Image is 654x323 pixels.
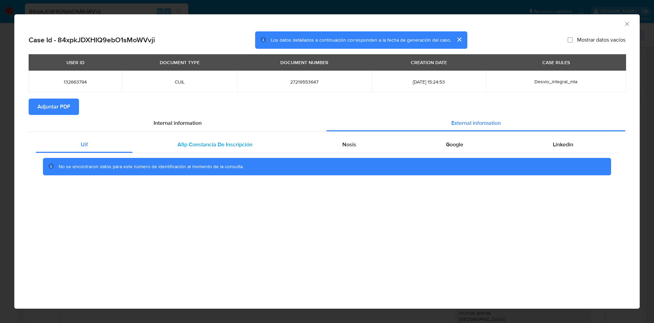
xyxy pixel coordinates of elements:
div: CASE RULES [538,57,574,68]
span: 132663794 [37,79,114,85]
div: Detailed info [29,115,625,131]
span: No se encontraron datos para este número de identificación al momento de la consulta. [59,163,244,170]
div: closure-recommendation-modal [14,14,640,309]
span: 27219553647 [245,79,363,85]
button: Cerrar ventana [624,20,630,27]
span: Internal information [154,119,202,127]
span: Nosis [342,141,356,148]
span: Los datos detallados a continuación corresponden a la fecha de generación del caso. [271,36,451,43]
span: Afip Constancia De Inscripción [177,141,252,148]
button: cerrar [451,31,467,48]
span: Adjuntar PDF [37,99,70,114]
span: Linkedin [553,141,573,148]
span: [DATE] 15:24:53 [380,79,478,85]
div: DOCUMENT TYPE [156,57,204,68]
h2: Case Id - 84xpkJDXHIQ9ebO1sMoWVvji [29,35,155,44]
input: Mostrar datos vacíos [567,37,573,43]
button: Adjuntar PDF [29,99,79,115]
span: Mostrar datos vacíos [577,36,625,43]
div: CREATION DATE [407,57,451,68]
span: CUIL [130,79,229,85]
div: Detailed external info [36,136,618,153]
div: DOCUMENT NUMBER [276,57,332,68]
div: USER ID [62,57,89,68]
span: External information [451,119,501,127]
span: Uif [81,141,88,148]
span: Google [446,141,463,148]
span: Desvio_integral_mla [534,78,577,85]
